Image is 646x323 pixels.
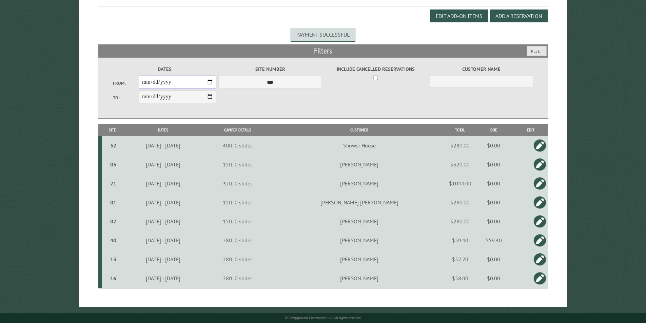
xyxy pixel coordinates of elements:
td: [PERSON_NAME] [PERSON_NAME] [272,193,446,212]
button: Add a Reservation [490,9,548,22]
th: Due [474,124,514,136]
td: 15ft, 0 slides [203,155,272,174]
td: $1044.00 [447,174,474,193]
th: Total [447,124,474,136]
td: $0.00 [474,212,514,231]
td: 28ft, 0 slides [203,231,272,250]
small: © Campground Commander LLC. All rights reserved. [285,316,361,320]
div: 16 [104,275,122,282]
div: [DATE] - [DATE] [124,142,202,149]
td: 40ft, 0 slides [203,136,272,155]
th: Edit [514,124,548,136]
td: [PERSON_NAME] [272,269,446,288]
div: 40 [104,237,122,244]
button: Edit Add-on Items [430,9,488,22]
td: 28ft, 0 slides [203,269,272,288]
div: 13 [104,256,122,263]
td: $280.00 [447,193,474,212]
td: $0.00 [474,174,514,193]
div: Payment successful [291,28,355,41]
div: 02 [104,218,122,225]
label: Dates [113,65,216,73]
td: $59.40 [447,231,474,250]
td: $0.00 [474,269,514,288]
div: 52 [104,142,122,149]
th: Site [102,124,123,136]
div: [DATE] - [DATE] [124,256,202,263]
th: Dates [123,124,203,136]
th: Camper Details [203,124,272,136]
td: 15ft, 0 slides [203,212,272,231]
td: 28ft, 0 slides [203,250,272,269]
div: 21 [104,180,122,187]
td: [PERSON_NAME] [272,174,446,193]
td: 32ft, 0 slides [203,174,272,193]
div: 01 [104,199,122,206]
div: [DATE] - [DATE] [124,218,202,225]
th: Customer [272,124,446,136]
td: $0.00 [474,193,514,212]
td: $59.40 [474,231,514,250]
td: [PERSON_NAME] [272,250,446,269]
td: $58.00 [447,269,474,288]
td: $0.00 [474,155,514,174]
div: [DATE] - [DATE] [124,199,202,206]
td: $320.00 [447,155,474,174]
td: [PERSON_NAME] [272,212,446,231]
td: [PERSON_NAME] [272,231,446,250]
label: Customer Name [430,65,533,73]
label: Site Number [218,65,322,73]
td: $52.20 [447,250,474,269]
td: [PERSON_NAME] [272,155,446,174]
td: $0.00 [474,136,514,155]
div: [DATE] - [DATE] [124,161,202,168]
td: Shower House [272,136,446,155]
div: [DATE] - [DATE] [124,275,202,282]
label: To: [113,95,139,101]
div: 05 [104,161,122,168]
label: From: [113,80,139,86]
h2: Filters [98,44,548,57]
div: [DATE] - [DATE] [124,237,202,244]
td: $280.00 [447,212,474,231]
label: Include Cancelled Reservations [324,65,428,73]
button: Reset [527,46,547,56]
td: $280.00 [447,136,474,155]
td: 15ft, 0 slides [203,193,272,212]
td: $0.00 [474,250,514,269]
div: [DATE] - [DATE] [124,180,202,187]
